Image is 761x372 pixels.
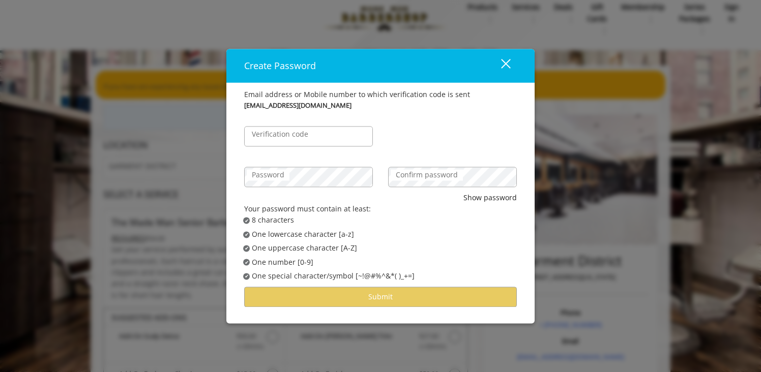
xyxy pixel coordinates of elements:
span: ✔ [245,272,249,281]
span: One lowercase character [a-z] [252,229,354,240]
span: 8 characters [252,215,294,226]
b: [EMAIL_ADDRESS][DOMAIN_NAME] [244,100,352,111]
input: Confirm password [388,167,517,187]
label: Password [247,169,289,180]
span: ✔ [245,258,249,266]
div: close dialog [489,58,510,73]
button: Show password [463,192,517,203]
span: ✔ [245,230,249,238]
span: ✔ [245,244,249,253]
label: Verification code [247,129,313,140]
span: One number [0-9] [252,257,313,268]
span: One special character/symbol [~!@#%^&*( )_+=] [252,270,415,282]
button: close dialog [482,55,517,76]
div: Your password must contain at least: [244,203,517,214]
div: Email address or Mobile number to which verification code is sent [244,89,517,100]
span: Create Password [244,59,316,72]
input: Verification code [244,126,373,146]
label: Confirm password [391,169,463,180]
input: Password [244,167,373,187]
button: Submit [244,287,517,307]
span: One uppercase character [A-Z] [252,243,357,254]
span: ✔ [245,216,249,225]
